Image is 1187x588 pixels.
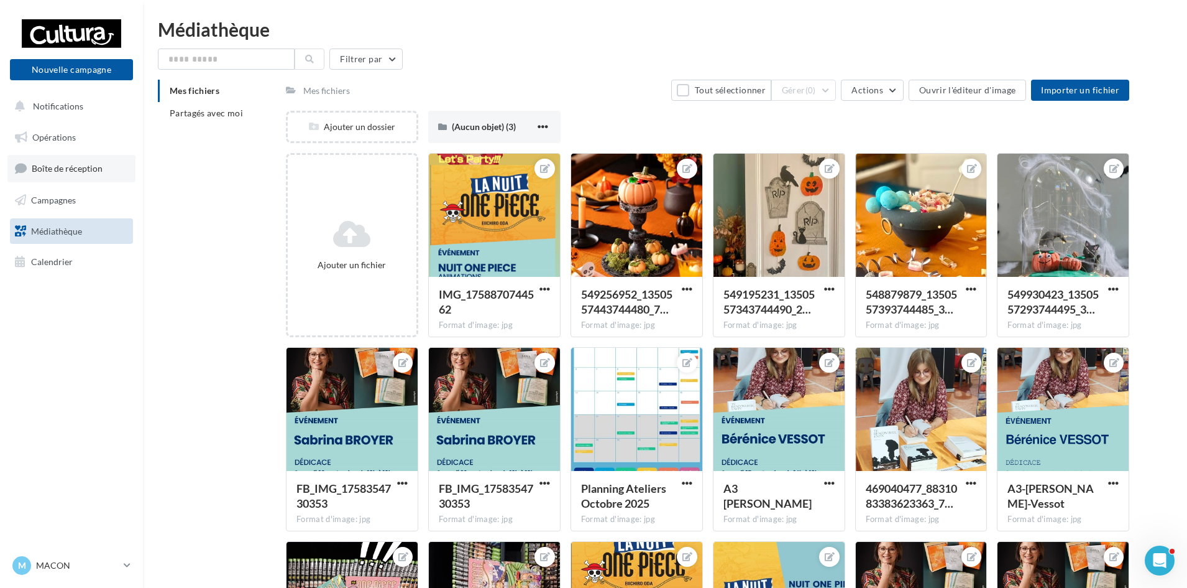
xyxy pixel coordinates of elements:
[1007,287,1099,316] span: 549930423_1350557293744495_3547512642714186417_n
[10,554,133,577] a: M MACON
[671,80,771,101] button: Tout sélectionner
[841,80,903,101] button: Actions
[866,287,957,316] span: 548879879_1350557393744485_3422421135336761303_n
[581,482,666,510] span: Planning Ateliers Octobre 2025
[329,49,403,70] button: Filtrer par
[1007,482,1094,510] span: A3-Berenice-Vessot
[866,514,977,525] div: Format d'image: jpg
[7,218,135,245] a: Médiathèque
[439,514,550,525] div: Format d'image: jpg
[31,256,73,267] span: Calendrier
[32,163,103,174] span: Boîte de réception
[452,121,516,132] span: (Aucun objet) (3)
[7,249,135,275] a: Calendrier
[158,20,1172,39] div: Médiathèque
[723,482,812,510] span: A3 Berenice Vessot
[288,121,416,133] div: Ajouter un dossier
[7,187,135,213] a: Campagnes
[296,482,391,510] span: FB_IMG_1758354730353
[10,59,133,80] button: Nouvelle campagne
[36,559,119,572] p: MACON
[439,320,550,331] div: Format d'image: jpg
[1007,514,1119,525] div: Format d'image: jpg
[296,514,408,525] div: Format d'image: jpg
[170,108,243,118] span: Partagés avec moi
[723,514,835,525] div: Format d'image: jpg
[581,514,692,525] div: Format d'image: jpg
[723,287,815,316] span: 549195231_1350557343744490_2793719503901509062_n
[31,195,76,205] span: Campagnes
[439,287,534,316] span: IMG_1758870744562
[581,320,692,331] div: Format d'image: jpg
[32,132,76,142] span: Opérations
[293,259,411,271] div: Ajouter un fichier
[1041,85,1119,95] span: Importer un fichier
[909,80,1026,101] button: Ouvrir l'éditeur d'image
[1007,320,1119,331] div: Format d'image: jpg
[303,85,350,97] div: Mes fichiers
[581,287,672,316] span: 549256952_1350557443744480_7836585890848024983_n
[866,320,977,331] div: Format d'image: jpg
[31,225,82,236] span: Médiathèque
[851,85,882,95] span: Actions
[170,85,219,96] span: Mes fichiers
[18,559,26,572] span: M
[7,155,135,182] a: Boîte de réception
[866,482,957,510] span: 469040477_8831083383623363_7639156763539098841_n
[723,320,835,331] div: Format d'image: jpg
[7,124,135,151] a: Opérations
[439,482,533,510] span: FB_IMG_1758354730353
[1145,546,1175,576] iframe: Intercom live chat
[805,85,816,95] span: (0)
[7,93,131,119] button: Notifications
[1031,80,1129,101] button: Importer un fichier
[771,80,836,101] button: Gérer(0)
[33,101,83,111] span: Notifications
